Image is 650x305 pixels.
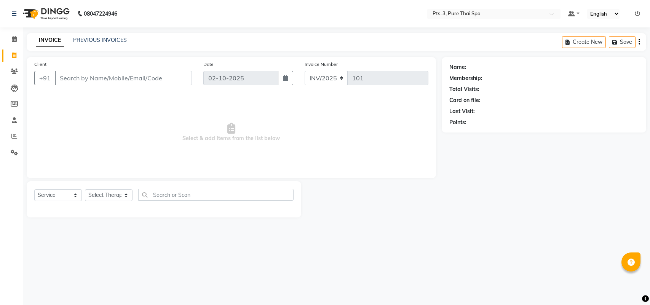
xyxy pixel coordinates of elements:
[138,189,294,201] input: Search or Scan
[449,74,482,82] div: Membership:
[305,61,338,68] label: Invoice Number
[203,61,214,68] label: Date
[34,71,56,85] button: +91
[34,94,428,171] span: Select & add items from the list below
[618,275,642,297] iframe: chat widget
[449,96,481,104] div: Card on file:
[609,36,636,48] button: Save
[449,107,475,115] div: Last Visit:
[19,3,72,24] img: logo
[34,61,46,68] label: Client
[55,71,192,85] input: Search by Name/Mobile/Email/Code
[449,118,466,126] div: Points:
[449,85,479,93] div: Total Visits:
[562,36,606,48] button: Create New
[449,63,466,71] div: Name:
[36,34,64,47] a: INVOICE
[73,37,127,43] a: PREVIOUS INVOICES
[84,3,117,24] b: 08047224946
